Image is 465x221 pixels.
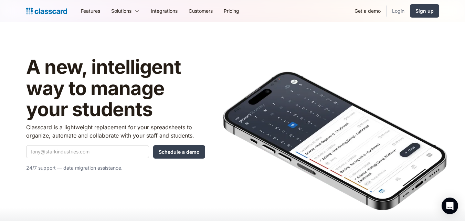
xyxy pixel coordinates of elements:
[442,198,458,214] div: Open Intercom Messenger
[410,4,439,18] a: Sign up
[387,3,410,19] a: Login
[415,7,434,14] div: Sign up
[26,164,205,172] p: 24/7 support — data migration assistance.
[183,3,218,19] a: Customers
[349,3,386,19] a: Get a demo
[26,6,67,16] a: Logo
[26,123,205,140] p: Classcard is a lightweight replacement for your spreadsheets to organize, automate and collaborat...
[145,3,183,19] a: Integrations
[75,3,106,19] a: Features
[26,145,205,159] form: Quick Demo Form
[218,3,245,19] a: Pricing
[26,145,149,158] input: tony@starkindustries.com
[106,3,145,19] div: Solutions
[26,57,205,120] h1: A new, intelligent way to manage your students
[153,145,205,159] input: Schedule a demo
[111,7,131,14] div: Solutions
